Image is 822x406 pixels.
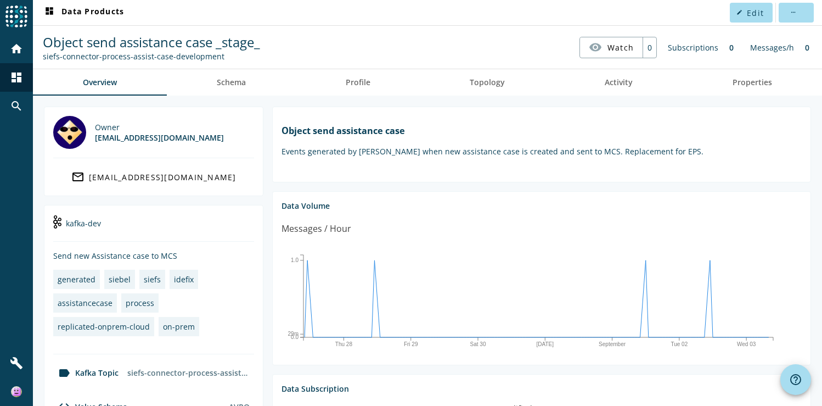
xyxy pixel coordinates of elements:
button: Data Products [38,3,128,23]
text: Wed 03 [737,341,756,347]
div: siebel [109,274,131,285]
h1: Object send assistance case [281,125,802,137]
span: Data Products [43,6,124,19]
button: Watch [580,37,643,57]
span: Topology [470,79,505,86]
span: Edit [747,8,764,18]
img: kafka-dev [53,215,61,229]
mat-icon: mail_outline [71,170,85,183]
mat-icon: home [10,42,23,55]
text: 0.0 [291,334,299,340]
mat-icon: build [10,357,23,370]
text: Tue 02 [671,341,688,347]
p: Events generated by [PERSON_NAME] when new assistance case is created and sent to MCS. Replacemen... [281,146,802,157]
span: Overview [83,79,117,86]
div: Data Volume [281,201,802,211]
div: [EMAIL_ADDRESS][DOMAIN_NAME] [89,172,237,182]
mat-icon: dashboard [10,71,23,84]
text: 29m [288,331,299,337]
mat-icon: help_outline [789,373,802,386]
div: 0 [643,37,656,58]
mat-icon: dashboard [43,6,56,19]
mat-icon: label [58,366,71,380]
span: Properties [733,79,772,86]
div: process [126,298,154,308]
text: Thu 28 [335,341,353,347]
mat-icon: search [10,99,23,113]
img: spoud-logo.svg [5,5,27,27]
div: Send new Assistance case to MCS [53,251,254,261]
div: Data Subscription [281,383,802,394]
span: Schema [217,79,246,86]
div: [EMAIL_ADDRESS][DOMAIN_NAME] [95,132,224,143]
div: siefs [144,274,161,285]
div: Subscriptions [662,37,724,58]
span: Object send assistance case _stage_ [43,33,260,51]
div: Kafka Topic: siefs-connector-process-assist-case-development [43,51,260,62]
img: 715c519ef723173cb3843e93f5ce4079 [11,386,22,397]
div: on-prem [163,321,195,332]
div: Owner [95,122,224,132]
mat-icon: visibility [589,41,602,54]
text: Fri 29 [404,341,418,347]
button: Edit [730,3,773,23]
div: siefs-connector-process-assist-case-development [123,363,254,382]
div: Messages/h [745,37,800,58]
div: generated [58,274,95,285]
text: 1.0 [291,257,299,263]
mat-icon: edit [736,9,742,15]
div: assistancecase [58,298,112,308]
a: [EMAIL_ADDRESS][DOMAIN_NAME] [53,167,254,187]
text: Sat 30 [470,341,486,347]
span: Watch [607,38,634,57]
span: Activity [605,79,633,86]
div: 0 [800,37,815,58]
div: idefix [174,274,194,285]
mat-icon: more_horiz [790,9,796,15]
text: September [599,341,626,347]
div: replicated-onprem-cloud [58,321,150,332]
div: Kafka Topic [53,366,119,380]
img: DL_301529@mobi.ch [53,116,86,149]
span: Profile [346,79,370,86]
div: 0 [724,37,739,58]
div: Messages / Hour [281,222,351,236]
text: [DATE] [537,341,554,347]
div: kafka-dev [53,214,254,242]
